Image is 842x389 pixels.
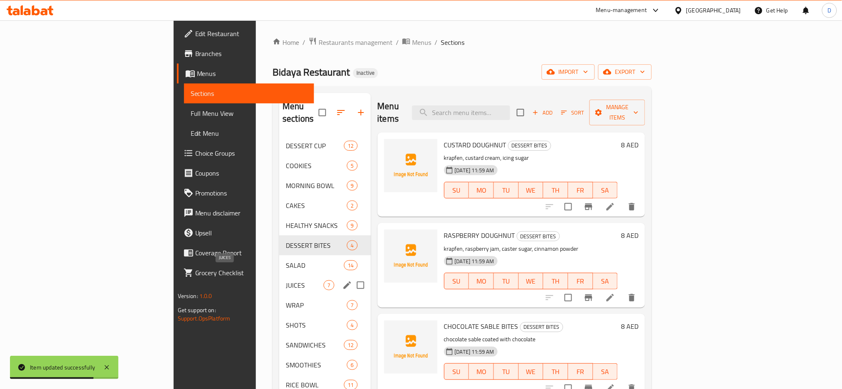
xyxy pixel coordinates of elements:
div: CAKES [286,201,347,210]
span: Edit Menu [191,128,308,138]
a: Upsell [177,223,314,243]
span: Edit Restaurant [195,29,308,39]
button: TH [543,182,568,198]
span: SA [597,184,615,196]
button: delete [622,288,642,308]
img: RASPBERRY DOUGHNUT [384,230,437,283]
div: items [347,320,357,330]
span: 6 [347,361,357,369]
div: MORNING BOWL9 [279,176,371,196]
a: Branches [177,44,314,64]
span: Version: [178,291,198,301]
span: SA [597,275,615,287]
button: Sort [559,106,586,119]
a: Menus [177,64,314,83]
button: Add section [351,103,371,122]
span: WE [522,275,540,287]
div: SMOOTHIES6 [279,355,371,375]
span: WE [522,366,540,378]
button: export [598,64,652,80]
span: [DATE] 11:59 AM [452,166,498,174]
button: MO [469,273,494,289]
span: FR [572,366,590,378]
a: Promotions [177,183,314,203]
a: Restaurants management [309,37,393,48]
span: [DATE] 11:59 AM [452,257,498,265]
div: items [324,280,334,290]
span: Branches [195,49,308,59]
a: Coupons [177,163,314,183]
span: SU [448,275,466,287]
h6: 8 AED [621,320,638,332]
button: Branch-specific-item [579,197,599,217]
a: Edit Menu [184,123,314,143]
img: CHOCOLATE SABLE BITES [384,320,437,374]
button: WE [519,363,544,380]
div: DESSERT BITES4 [279,235,371,255]
div: items [347,240,357,250]
span: Inactive [353,69,378,76]
p: krapfen, custard cream, icing sugar [444,153,618,163]
span: [DATE] 11:59 AM [452,348,498,356]
button: SA [593,182,618,198]
span: MORNING BOWL [286,181,347,191]
span: DESSERT BITES [520,322,563,332]
span: export [605,67,645,77]
button: FR [568,273,593,289]
span: RASPBERRY DOUGHNUT [444,229,515,242]
span: D [827,6,831,15]
span: MO [472,184,491,196]
button: FR [568,182,593,198]
span: MO [472,366,491,378]
span: 14 [344,262,357,269]
a: Grocery Checklist [177,263,314,283]
span: SANDWICHES [286,340,344,350]
span: TH [547,366,565,378]
div: items [344,340,357,350]
a: Edit menu item [605,293,615,303]
span: DESSERT CUP [286,141,344,151]
span: Grocery Checklist [195,268,308,278]
span: TU [497,275,516,287]
span: Sort [561,108,584,117]
img: CUSTARD DOUGHNUT [384,139,437,192]
span: TH [547,275,565,287]
div: items [344,141,357,151]
button: Branch-specific-item [579,288,599,308]
span: Sections [441,37,464,47]
span: FR [572,184,590,196]
span: Coupons [195,168,308,178]
button: TH [543,363,568,380]
span: TU [497,184,516,196]
span: DESSERT BITES [508,141,551,150]
a: Menu disclaimer [177,203,314,223]
li: / [435,37,437,47]
div: HEALTHY SNACKS9 [279,215,371,235]
a: Menus [402,37,431,48]
span: 2 [347,202,357,210]
a: Sections [184,83,314,103]
a: Support.OpsPlatform [178,313,231,324]
span: SMOOTHIES [286,360,347,370]
span: TH [547,184,565,196]
div: DESSERT CUP12 [279,136,371,156]
nav: breadcrumb [272,37,652,48]
button: MO [469,182,494,198]
span: WRAP [286,300,347,310]
div: items [347,201,357,210]
span: Menus [412,37,431,47]
button: SA [593,273,618,289]
a: Edit menu item [605,202,615,212]
div: Inactive [353,68,378,78]
div: DESSERT BITES [517,231,560,241]
div: COOKIES5 [279,156,371,176]
span: 9 [347,222,357,230]
div: Item updated successfully [30,363,95,372]
span: Sort sections [331,103,351,122]
span: 4 [347,321,357,329]
a: Choice Groups [177,143,314,163]
span: HEALTHY SNACKS [286,220,347,230]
